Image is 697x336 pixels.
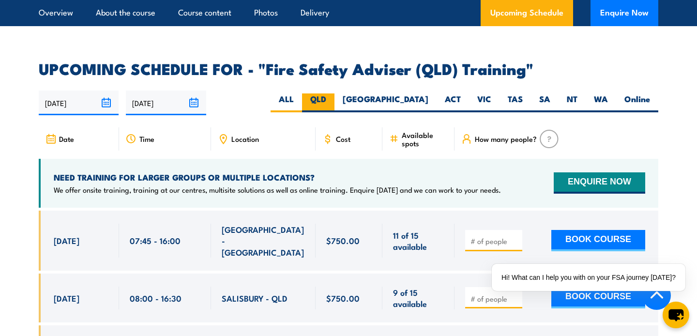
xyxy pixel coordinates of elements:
span: $750.00 [326,292,360,304]
label: NT [559,93,586,112]
p: We offer onsite training, training at our centres, multisite solutions as well as online training... [54,185,501,195]
span: SALISBURY - QLD [222,292,288,304]
span: How many people? [475,135,537,143]
label: Online [616,93,658,112]
button: ENQUIRE NOW [554,172,645,194]
label: VIC [469,93,500,112]
span: 07:45 - 16:00 [130,235,181,246]
button: chat-button [663,302,689,328]
label: ALL [271,93,302,112]
input: # of people [470,294,519,304]
label: ACT [437,93,469,112]
span: Cost [336,135,350,143]
span: 11 of 15 available [393,229,444,252]
label: TAS [500,93,531,112]
h4: NEED TRAINING FOR LARGER GROUPS OR MULTIPLE LOCATIONS? [54,172,501,183]
button: BOOK COURSE [551,287,645,308]
span: [GEOGRAPHIC_DATA] - [GEOGRAPHIC_DATA] [222,224,305,258]
input: To date [126,91,206,115]
span: Time [139,135,154,143]
span: 08:00 - 16:30 [130,292,182,304]
button: BOOK COURSE [551,230,645,251]
span: Available spots [402,131,448,147]
span: $750.00 [326,235,360,246]
label: QLD [302,93,334,112]
label: [GEOGRAPHIC_DATA] [334,93,437,112]
input: From date [39,91,119,115]
label: WA [586,93,616,112]
label: SA [531,93,559,112]
span: [DATE] [54,292,79,304]
h2: UPCOMING SCHEDULE FOR - "Fire Safety Adviser (QLD) Training" [39,61,658,75]
span: 9 of 15 available [393,287,444,309]
span: Location [231,135,259,143]
div: Hi! What can I help you with on your FSA journey [DATE]? [492,264,685,291]
span: Date [59,135,74,143]
span: [DATE] [54,235,79,246]
input: # of people [470,236,519,246]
